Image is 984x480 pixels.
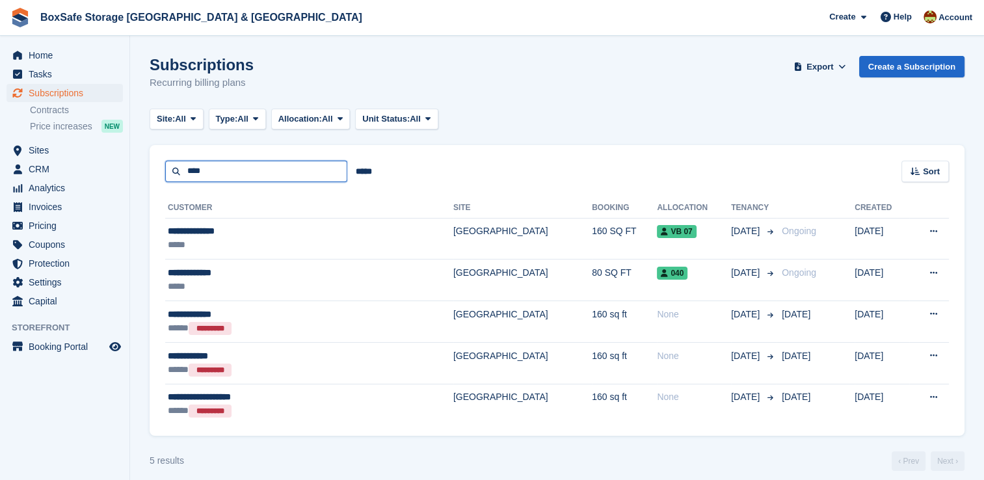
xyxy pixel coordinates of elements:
[7,217,123,235] a: menu
[453,198,592,219] th: Site
[7,235,123,254] a: menu
[29,254,107,273] span: Protection
[731,308,762,321] span: [DATE]
[889,451,967,471] nav: Page
[592,260,657,301] td: 80 SQ FT
[894,10,912,23] span: Help
[731,349,762,363] span: [DATE]
[29,65,107,83] span: Tasks
[29,235,107,254] span: Coupons
[453,260,592,301] td: [GEOGRAPHIC_DATA]
[216,113,238,126] span: Type:
[782,226,816,236] span: Ongoing
[355,109,438,130] button: Unit Status: All
[924,10,937,23] img: Kim
[7,338,123,356] a: menu
[782,267,816,278] span: Ongoing
[931,451,964,471] a: Next
[657,390,731,404] div: None
[165,198,453,219] th: Customer
[7,254,123,273] a: menu
[731,198,777,219] th: Tenancy
[657,225,696,238] span: VB 07
[7,160,123,178] a: menu
[157,113,175,126] span: Site:
[322,113,333,126] span: All
[855,342,909,384] td: [DATE]
[731,390,762,404] span: [DATE]
[855,218,909,260] td: [DATE]
[731,266,762,280] span: [DATE]
[29,84,107,102] span: Subscriptions
[410,113,421,126] span: All
[29,198,107,216] span: Invoices
[731,224,762,238] span: [DATE]
[278,113,322,126] span: Allocation:
[150,454,184,468] div: 5 results
[782,309,810,319] span: [DATE]
[150,109,204,130] button: Site: All
[101,120,123,133] div: NEW
[175,113,186,126] span: All
[362,113,410,126] span: Unit Status:
[782,351,810,361] span: [DATE]
[29,338,107,356] span: Booking Portal
[855,300,909,342] td: [DATE]
[453,342,592,384] td: [GEOGRAPHIC_DATA]
[923,165,940,178] span: Sort
[7,141,123,159] a: menu
[938,11,972,24] span: Account
[892,451,925,471] a: Previous
[29,292,107,310] span: Capital
[271,109,351,130] button: Allocation: All
[237,113,248,126] span: All
[791,56,849,77] button: Export
[150,56,254,73] h1: Subscriptions
[657,198,731,219] th: Allocation
[7,46,123,64] a: menu
[592,384,657,425] td: 160 sq ft
[35,7,367,28] a: BoxSafe Storage [GEOGRAPHIC_DATA] & [GEOGRAPHIC_DATA]
[859,56,964,77] a: Create a Subscription
[806,60,833,73] span: Export
[7,292,123,310] a: menu
[592,342,657,384] td: 160 sq ft
[209,109,266,130] button: Type: All
[453,384,592,425] td: [GEOGRAPHIC_DATA]
[29,160,107,178] span: CRM
[7,273,123,291] a: menu
[7,198,123,216] a: menu
[150,75,254,90] p: Recurring billing plans
[829,10,855,23] span: Create
[10,8,30,27] img: stora-icon-8386f47178a22dfd0bd8f6a31ec36ba5ce8667c1dd55bd0f319d3a0aa187defe.svg
[855,384,909,425] td: [DATE]
[29,179,107,197] span: Analytics
[453,300,592,342] td: [GEOGRAPHIC_DATA]
[29,273,107,291] span: Settings
[657,349,731,363] div: None
[7,179,123,197] a: menu
[29,46,107,64] span: Home
[29,217,107,235] span: Pricing
[29,141,107,159] span: Sites
[7,84,123,102] a: menu
[7,65,123,83] a: menu
[592,218,657,260] td: 160 SQ FT
[782,392,810,402] span: [DATE]
[855,198,909,219] th: Created
[30,120,92,133] span: Price increases
[657,267,687,280] span: 040
[107,339,123,354] a: Preview store
[12,321,129,334] span: Storefront
[30,119,123,133] a: Price increases NEW
[657,308,731,321] div: None
[30,104,123,116] a: Contracts
[592,300,657,342] td: 160 sq ft
[855,260,909,301] td: [DATE]
[592,198,657,219] th: Booking
[453,218,592,260] td: [GEOGRAPHIC_DATA]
